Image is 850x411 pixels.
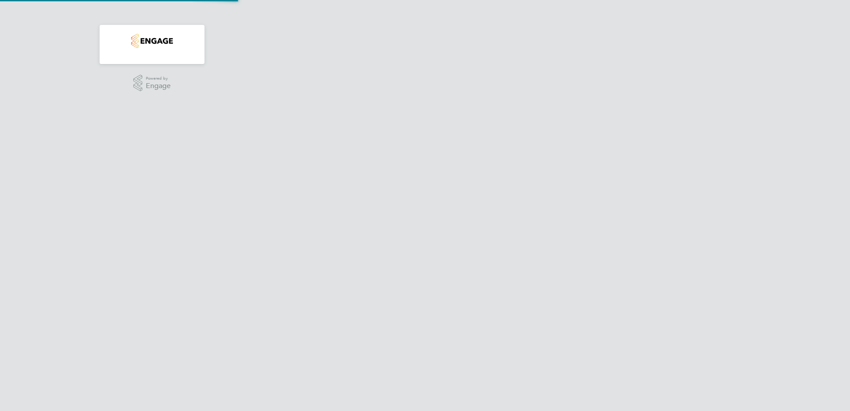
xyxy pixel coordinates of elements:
[146,75,171,82] span: Powered by
[146,82,171,90] span: Engage
[100,25,204,64] nav: Main navigation
[133,75,171,92] a: Powered byEngage
[131,34,172,48] img: countryside-properties-logo-retina.png
[110,34,194,48] a: Go to home page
